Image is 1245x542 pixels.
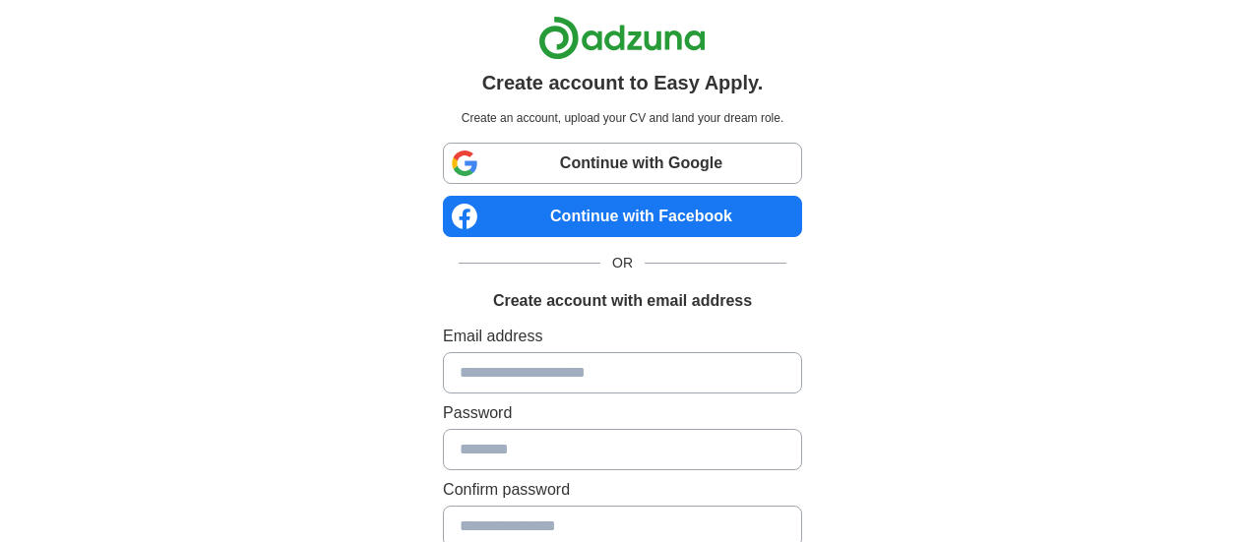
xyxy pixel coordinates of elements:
[443,401,802,425] label: Password
[600,253,645,273] span: OR
[443,143,802,184] a: Continue with Google
[538,16,706,60] img: Adzuna logo
[447,109,798,127] p: Create an account, upload your CV and land your dream role.
[443,325,802,348] label: Email address
[443,478,802,502] label: Confirm password
[443,196,802,237] a: Continue with Facebook
[493,289,752,313] h1: Create account with email address
[482,68,764,97] h1: Create account to Easy Apply.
